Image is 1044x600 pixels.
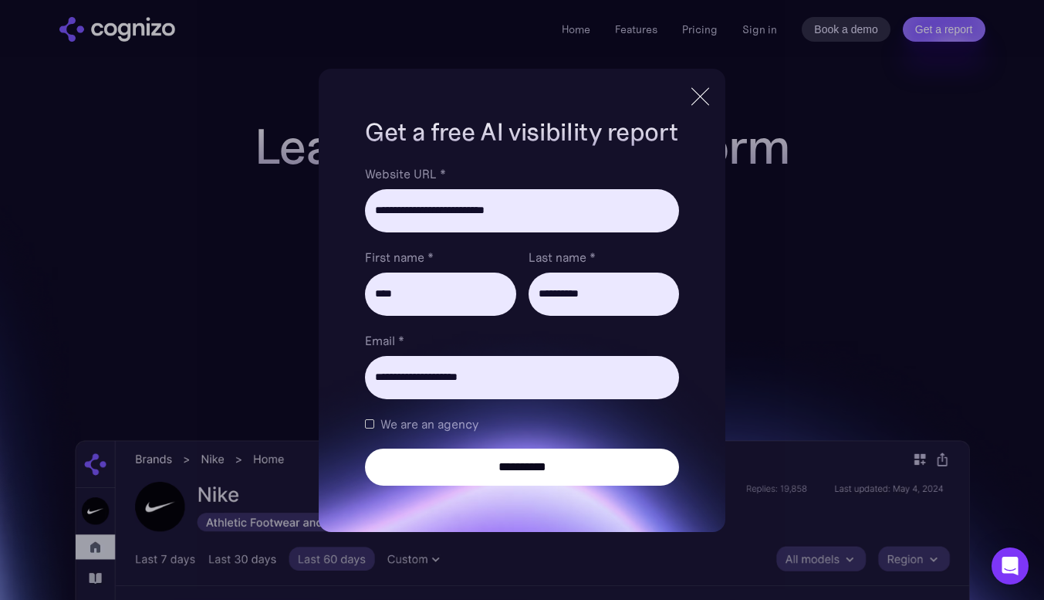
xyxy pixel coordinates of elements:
h1: Get a free AI visibility report [365,115,678,149]
div: Open Intercom Messenger [992,547,1029,585]
label: First name * [365,248,515,266]
label: Email * [365,331,678,350]
label: Last name * [529,248,679,266]
span: We are an agency [380,415,478,433]
form: Brand Report Form [365,164,678,486]
label: Website URL * [365,164,678,183]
